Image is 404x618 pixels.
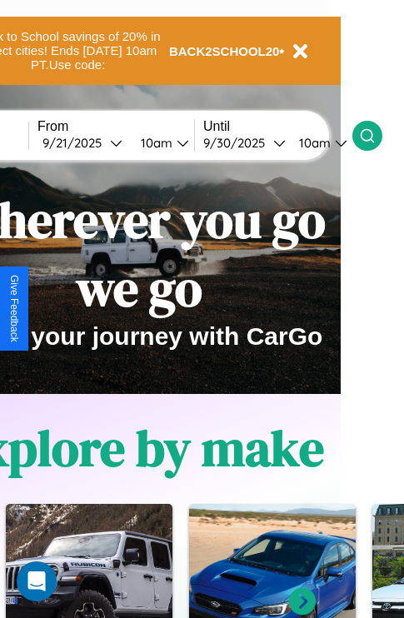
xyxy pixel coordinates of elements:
label: Until [203,119,352,134]
div: Open Intercom Messenger [17,561,57,601]
button: 10am [127,134,194,152]
div: 9 / 21 / 2025 [42,135,110,151]
div: 10am [132,135,177,151]
div: 9 / 30 / 2025 [203,135,273,151]
div: Give Feedback [8,275,20,342]
b: BACK2SCHOOL20 [169,44,280,58]
label: From [37,119,194,134]
div: 10am [291,135,335,151]
button: 10am [286,134,352,152]
button: 9/21/2025 [37,134,127,152]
